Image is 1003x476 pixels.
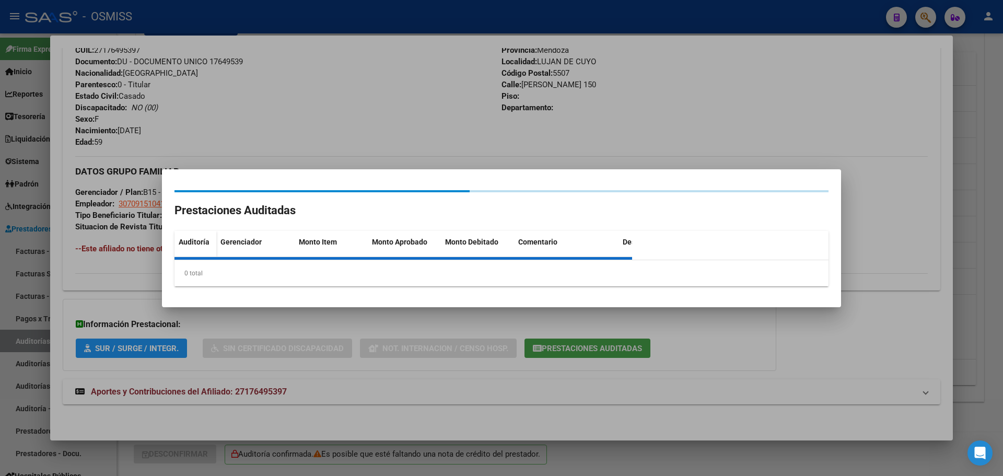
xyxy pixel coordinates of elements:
span: Descripción [623,238,662,246]
datatable-header-cell: Gerenciador [216,231,295,275]
datatable-header-cell: Monto Debitado [441,231,514,275]
datatable-header-cell: Comentario [514,231,619,275]
datatable-header-cell: Descripción [619,231,723,275]
span: Comentario [518,238,557,246]
div: 0 total [174,260,829,286]
datatable-header-cell: Monto Item [295,231,368,275]
datatable-header-cell: Monto Aprobado [368,231,441,275]
span: Monto Aprobado [372,238,427,246]
div: Open Intercom Messenger [967,440,993,466]
datatable-header-cell: Auditoría [174,231,216,275]
span: Monto Item [299,238,337,246]
span: Monto Debitado [445,238,498,246]
span: Gerenciador [220,238,262,246]
span: Auditoría [179,238,209,246]
h2: Prestaciones Auditadas [174,201,829,220]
